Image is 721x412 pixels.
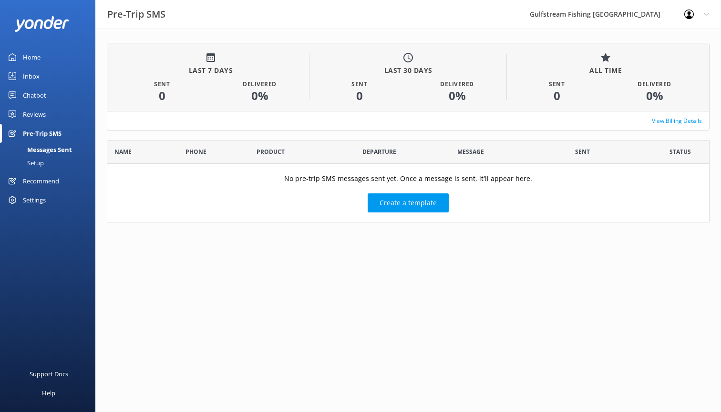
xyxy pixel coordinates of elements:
[243,80,277,89] div: Delivered
[575,147,590,156] span: Sent
[114,147,132,156] span: Name
[589,65,622,76] h4: ALL TIME
[251,90,268,101] h1: 0 %
[646,90,663,101] h1: 0 %
[107,164,710,222] div: grid
[457,147,484,156] span: Message
[554,90,560,101] h1: 0
[284,173,532,184] p: No pre-trip SMS messages sent yet. Once a message is sent, it'll appear here.
[107,7,165,22] h3: Pre-Trip SMS
[6,143,95,156] a: Messages Sent
[189,65,233,76] h4: LAST 7 DAYS
[23,171,59,191] div: Recommend
[6,156,44,170] div: Setup
[42,383,55,402] div: Help
[549,80,565,89] div: Sent
[351,80,367,89] div: Sent
[6,156,95,170] a: Setup
[14,16,69,32] img: yonder-white-logo.png
[449,90,466,101] h1: 0 %
[159,90,165,101] h1: 0
[23,67,40,86] div: Inbox
[23,105,46,124] div: Reviews
[23,124,62,143] div: Pre-Trip SMS
[6,143,72,156] div: Messages Sent
[23,48,41,67] div: Home
[440,80,474,89] div: Delivered
[30,364,68,383] div: Support Docs
[356,90,363,101] h1: 0
[154,80,170,89] div: Sent
[23,86,46,105] div: Chatbot
[362,147,396,156] span: Departure
[669,147,691,156] span: Status
[384,65,433,76] h4: LAST 30 DAYS
[185,147,206,156] span: Phone
[638,80,671,89] div: Delivered
[257,147,285,156] span: Product
[652,116,702,125] a: View Billing Details
[368,193,449,212] button: Create a template
[23,191,46,210] div: Settings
